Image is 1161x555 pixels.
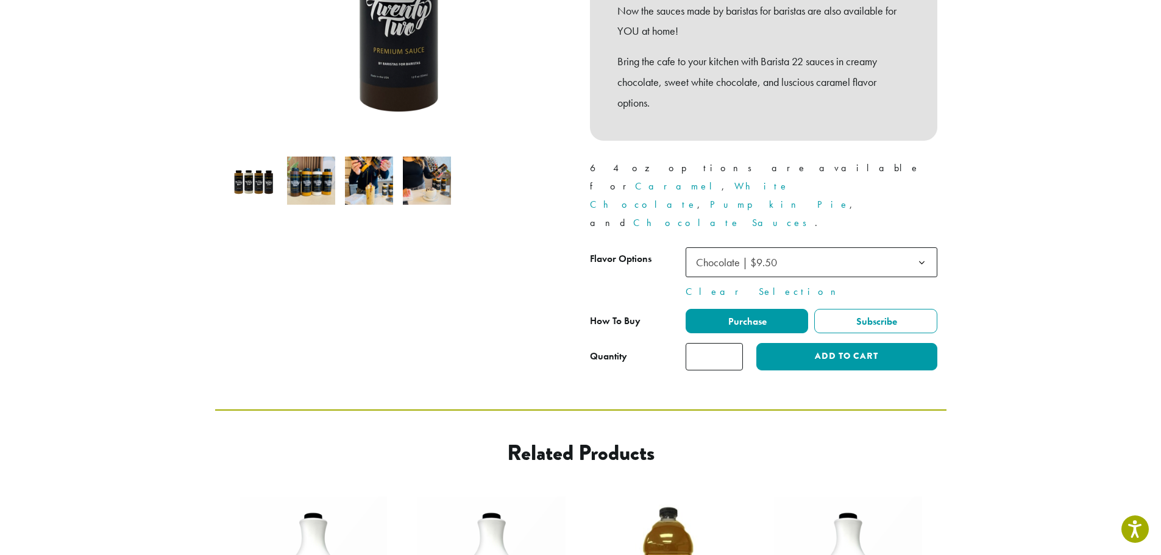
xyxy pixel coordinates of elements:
button: Add to cart [756,343,937,370]
a: Pumpkin Pie [710,198,850,211]
span: Purchase [726,315,767,328]
h2: Related products [313,440,848,466]
a: Clear Selection [686,285,937,299]
p: Now the sauces made by baristas for baristas are also available for YOU at home! [617,1,910,42]
a: Caramel [635,180,722,193]
div: Quantity [590,349,627,364]
img: Barista 22 Premium Sauces (12 oz.) - Image 3 [345,157,393,205]
label: Flavor Options [590,250,686,268]
a: Chocolate Sauces [633,216,815,229]
p: Bring the cafe to your kitchen with Barista 22 sauces in creamy chocolate, sweet white chocolate,... [617,51,910,113]
span: Chocolate | $9.50 [696,255,777,269]
p: 64 oz options are available for , , , and . [590,159,937,232]
span: Chocolate | $9.50 [686,247,937,277]
a: White Chocolate [590,180,789,211]
img: Barista 22 12 oz Sauces - All Flavors [229,157,277,205]
img: B22 12 oz sauces line up [287,157,335,205]
span: Subscribe [854,315,897,328]
img: Barista 22 Premium Sauces (12 oz.) - Image 4 [403,157,451,205]
span: How To Buy [590,314,641,327]
span: Chocolate | $9.50 [691,250,789,274]
input: Product quantity [686,343,743,370]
